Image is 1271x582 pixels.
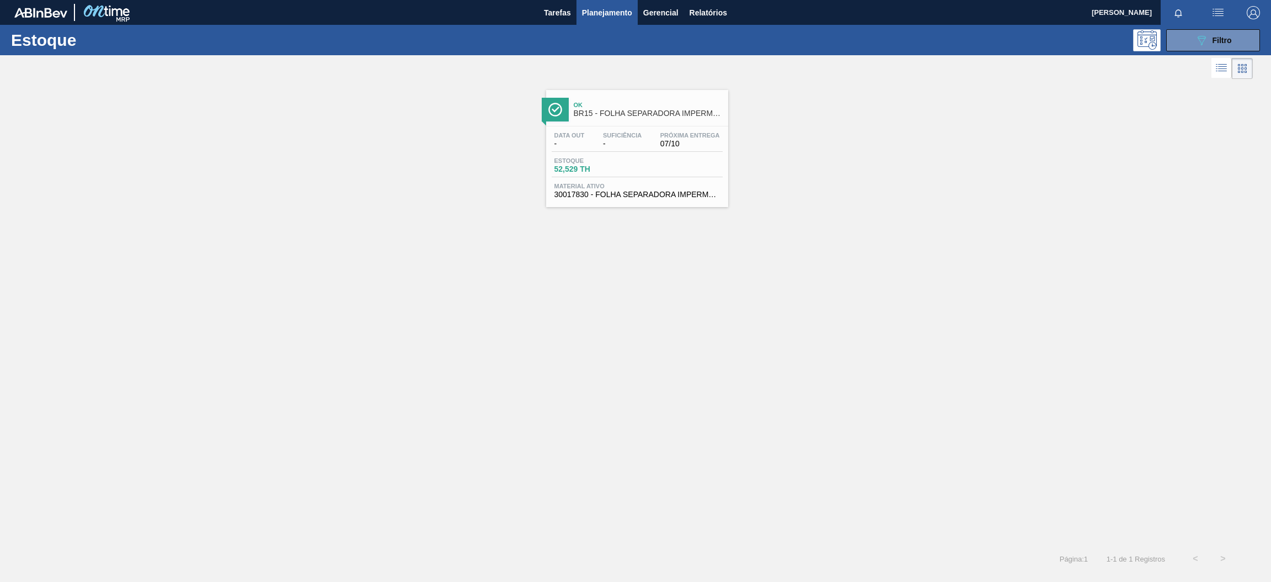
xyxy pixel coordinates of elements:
h1: Estoque [11,34,180,46]
a: ÍconeOkBR15 - FOLHA SEPARADORA IMPERMEAVELData out-Suficiência-Próxima Entrega07/10Estoque52,529 ... [538,82,734,207]
button: Filtro [1166,29,1260,51]
span: Próxima Entrega [660,132,720,139]
span: - [554,140,585,148]
span: Material ativo [554,183,720,189]
img: TNhmsLtSVTkK8tSr43FrP2fwEKptu5GPRR3wAAAABJRU5ErkJggg== [14,8,67,18]
span: BR15 - FOLHA SEPARADORA IMPERMEAVEL [574,109,723,118]
span: Ok [574,102,723,108]
span: Estoque [554,157,632,164]
div: Visão em Lista [1211,58,1232,79]
button: < [1182,545,1209,573]
span: Data out [554,132,585,139]
img: Ícone [548,103,562,117]
span: Tarefas [544,6,571,19]
span: - [603,140,642,148]
div: Visão em Cards [1232,58,1253,79]
span: Planejamento [582,6,632,19]
button: Notificações [1161,5,1196,20]
img: userActions [1211,6,1225,19]
div: Pogramando: nenhum usuário selecionado [1133,29,1161,51]
span: 52,529 TH [554,165,632,173]
button: > [1209,545,1237,573]
span: 30017830 - FOLHA SEPARADORA IMPERMEAVEL [554,191,720,199]
span: 07/10 [660,140,720,148]
span: Gerencial [643,6,679,19]
span: Filtro [1213,36,1232,45]
span: Relatórios [690,6,727,19]
img: Logout [1247,6,1260,19]
span: Suficiência [603,132,642,139]
span: Página : 1 [1060,555,1088,563]
span: 1 - 1 de 1 Registros [1104,555,1165,563]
